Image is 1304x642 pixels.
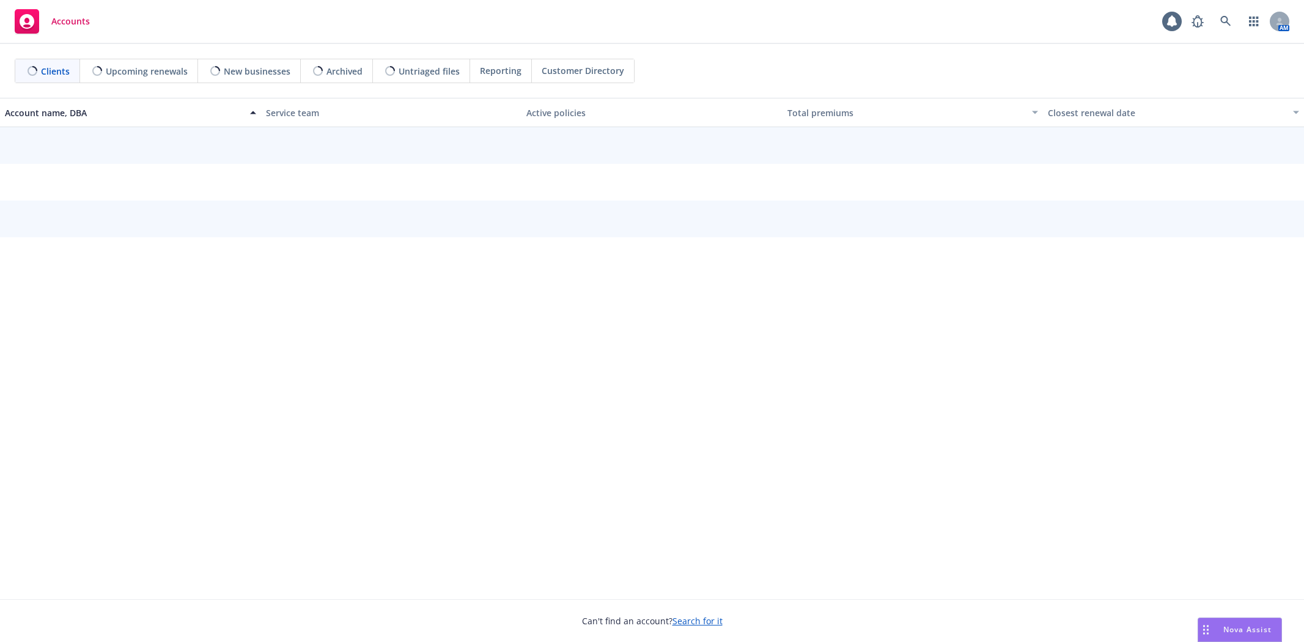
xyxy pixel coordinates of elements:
div: Service team [266,106,517,119]
a: Search [1214,9,1238,34]
button: Total premiums [783,98,1044,127]
a: Accounts [10,4,95,39]
a: Switch app [1242,9,1266,34]
div: Account name, DBA [5,106,243,119]
span: Clients [41,65,70,78]
span: New businesses [224,65,290,78]
div: Active policies [526,106,778,119]
button: Closest renewal date [1043,98,1304,127]
span: Can't find an account? [582,614,723,627]
span: Nova Assist [1223,624,1272,635]
span: Accounts [51,17,90,26]
span: Untriaged files [399,65,460,78]
span: Reporting [480,64,521,77]
span: Archived [326,65,363,78]
button: Nova Assist [1198,618,1282,642]
button: Active policies [521,98,783,127]
span: Customer Directory [542,64,624,77]
div: Closest renewal date [1048,106,1286,119]
a: Search for it [672,615,723,627]
span: Upcoming renewals [106,65,188,78]
button: Service team [261,98,522,127]
div: Total premiums [787,106,1025,119]
div: Drag to move [1198,618,1214,641]
a: Report a Bug [1185,9,1210,34]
